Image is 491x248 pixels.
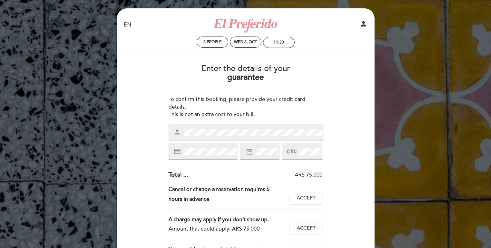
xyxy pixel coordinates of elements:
[188,171,323,179] div: ARS 75,000
[297,225,315,232] span: Accept
[201,64,290,73] span: Enter the details of your
[359,20,367,28] i: person
[168,185,290,204] div: Cancel or change a reservation requires 6 hours in advance
[359,20,367,30] button: person
[168,96,323,119] div: To confirm this booking, please provide your credit card details. This is not an extra cost to yo...
[203,40,222,45] span: 3 people
[168,215,284,225] div: A charge may apply if you don’t show up.
[290,193,323,204] button: Accept
[227,72,264,82] b: guarantee
[297,195,315,202] span: Accept
[168,171,188,178] span: Total ...
[174,148,181,155] i: credit_card
[290,223,323,234] button: Accept
[174,128,181,136] i: person
[204,16,288,34] a: El Preferido
[246,148,253,155] i: date_range
[234,40,257,45] div: Wed 8, Oct
[168,224,284,234] div: Amount that could apply: ARS 75,000
[274,40,284,45] div: 11:30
